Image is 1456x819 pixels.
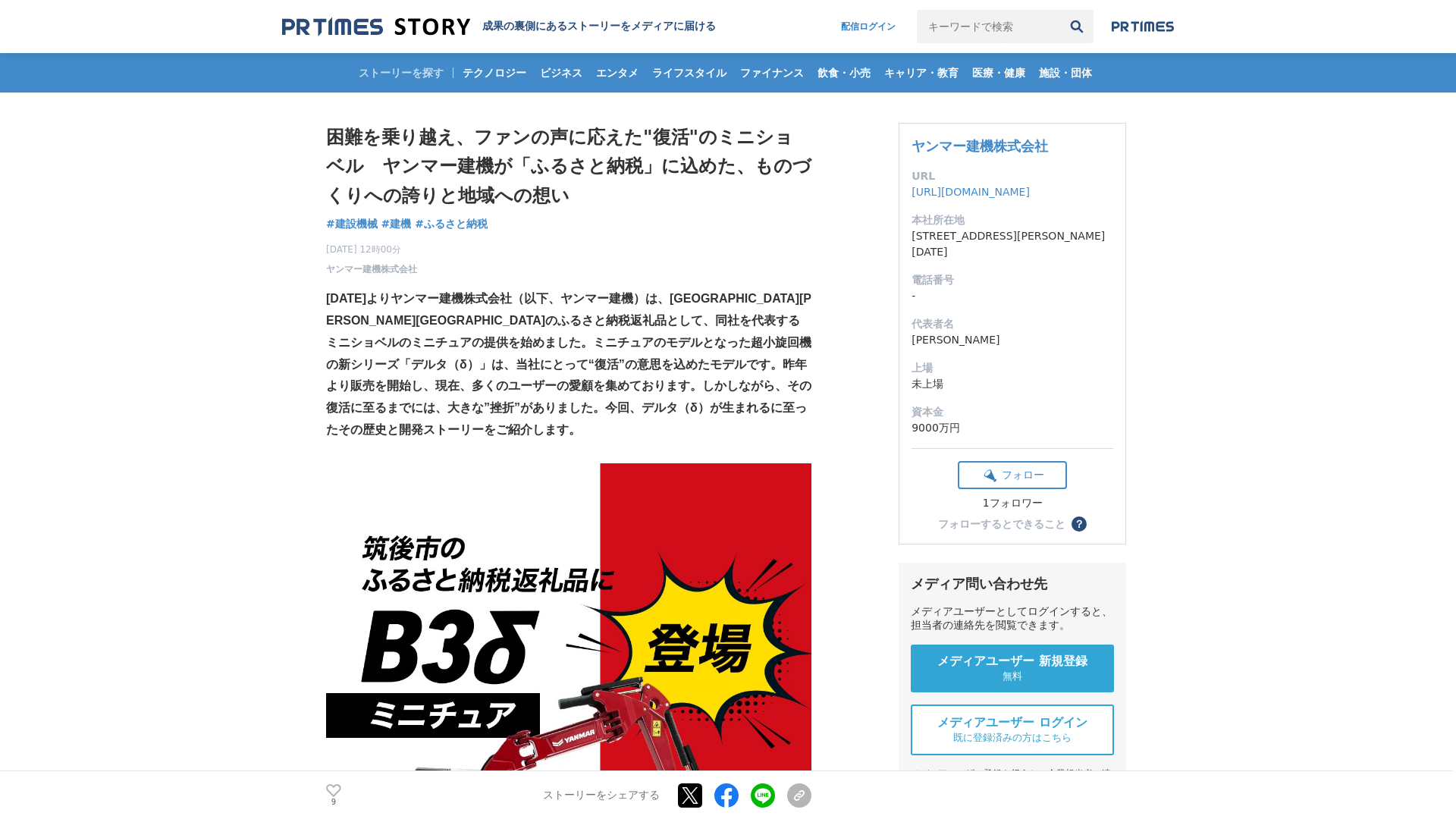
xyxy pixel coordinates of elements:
span: エンタメ [590,66,645,80]
span: テクノロジー [457,66,532,80]
a: エンタメ [590,53,645,93]
span: ファイナンス [734,66,810,80]
a: メディアユーザー 新規登録 無料 [911,645,1114,692]
a: 医療・健康 [966,53,1031,93]
dt: 本社所在地 [912,212,1113,228]
dt: 電話番号 [912,272,1113,288]
img: 成果の裏側にあるストーリーをメディアに届ける [282,17,470,37]
input: キーワードで検索 [917,10,1060,43]
span: ビジネス [534,66,588,80]
span: 医療・健康 [966,66,1031,80]
div: メディアユーザーとしてログインすると、担当者の連絡先を閲覧できます。 [911,605,1114,632]
span: 既に登録済みの方はこちら [953,731,1072,745]
span: #建機 [381,217,412,231]
a: ヤンマー建機株式会社 [326,262,417,276]
a: 成果の裏側にあるストーリーをメディアに届ける 成果の裏側にあるストーリーをメディアに届ける [282,17,716,37]
span: メディアユーザー ログイン [937,715,1087,731]
div: 1フォロワー [958,497,1067,510]
span: #ふるさと納税 [415,217,488,231]
a: テクノロジー [457,53,532,93]
h2: 成果の裏側にあるストーリーをメディアに届ける [482,20,716,33]
span: ？ [1074,519,1084,529]
div: メディア問い合わせ先 [911,575,1114,593]
span: 施設・団体 [1033,66,1098,80]
a: メディアユーザー ログイン 既に登録済みの方はこちら [911,704,1114,755]
span: [DATE] 12時00分 [326,243,417,256]
div: フォローするとできること [938,519,1065,529]
a: 飲食・小売 [811,53,877,93]
img: prtimes [1112,20,1174,33]
span: 無料 [1003,670,1022,683]
span: #建設機械 [326,217,378,231]
dd: [PERSON_NAME] [912,332,1113,348]
span: キャリア・教育 [878,66,965,80]
h1: 困難を乗り越え、ファンの声に応えた"復活"のミニショベル ヤンマー建機が「ふるさと納税」に込めた、ものづくりへの誇りと地域への想い [326,123,811,210]
a: #建設機械 [326,216,378,232]
dt: URL [912,168,1113,184]
a: ヤンマー建機株式会社 [912,138,1048,154]
strong: [DATE]よりヤンマー建機株式会社（以下、ヤンマー建機）は、[GEOGRAPHIC_DATA][PERSON_NAME][GEOGRAPHIC_DATA]のふるさと納税返礼品として、同社を代表... [326,292,811,436]
dt: 代表者名 [912,316,1113,332]
p: 9 [326,799,341,806]
span: 飲食・小売 [811,66,877,80]
button: 検索 [1060,10,1094,43]
p: ストーリーをシェアする [543,789,660,802]
span: メディアユーザー 新規登録 [937,654,1087,670]
button: フォロー [958,461,1067,489]
span: ライフスタイル [646,66,733,80]
dt: 上場 [912,360,1113,376]
a: [URL][DOMAIN_NAME] [912,186,1030,198]
dd: [STREET_ADDRESS][PERSON_NAME][DATE] [912,228,1113,260]
a: #ふるさと納税 [415,216,488,232]
a: ライフスタイル [646,53,733,93]
dt: 資本金 [912,404,1113,420]
a: ビジネス [534,53,588,93]
dd: 未上場 [912,376,1113,392]
a: 施設・団体 [1033,53,1098,93]
a: キャリア・教育 [878,53,965,93]
dd: 9000万円 [912,420,1113,436]
a: ファイナンス [734,53,810,93]
a: 配信ログイン [826,10,911,43]
dd: - [912,288,1113,304]
a: #建機 [381,216,412,232]
button: ？ [1072,516,1087,532]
